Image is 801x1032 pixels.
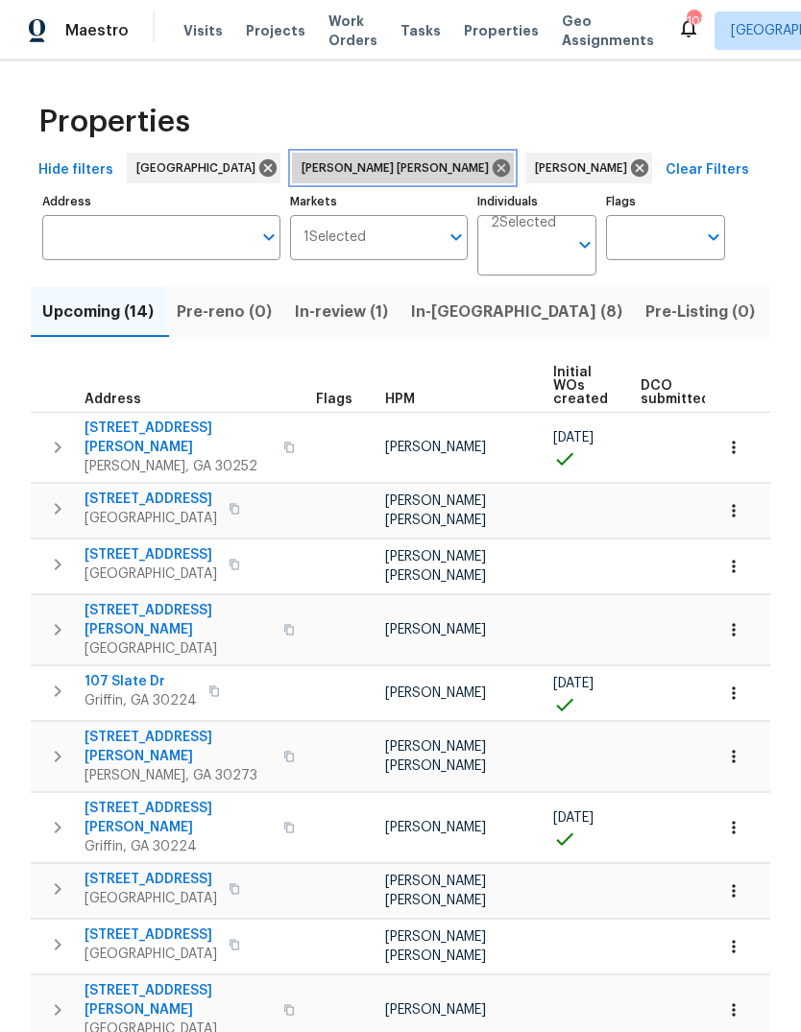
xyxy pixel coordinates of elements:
[385,821,486,834] span: [PERSON_NAME]
[85,889,217,908] span: [GEOGRAPHIC_DATA]
[641,379,710,406] span: DCO submitted
[385,875,486,907] span: [PERSON_NAME] [PERSON_NAME]
[553,677,594,690] span: [DATE]
[65,21,129,40] span: Maestro
[290,196,469,207] label: Markets
[85,691,197,710] span: Griffin, GA 30224
[302,158,497,178] span: [PERSON_NAME] [PERSON_NAME]
[85,419,272,457] span: [STREET_ADDRESS][PERSON_NAME]
[85,799,272,837] span: [STREET_ADDRESS][PERSON_NAME]
[385,930,486,963] span: [PERSON_NAME] [PERSON_NAME]
[666,158,749,182] span: Clear Filters
[385,441,486,454] span: [PERSON_NAME]
[464,21,539,40] span: Properties
[491,215,556,231] span: 2 Selected
[85,728,272,766] span: [STREET_ADDRESS][PERSON_NAME]
[31,153,121,188] button: Hide filters
[700,224,727,251] button: Open
[443,224,470,251] button: Open
[562,12,654,50] span: Geo Assignments
[385,686,486,700] span: [PERSON_NAME]
[645,299,755,325] span: Pre-Listing (0)
[85,870,217,889] span: [STREET_ADDRESS]
[292,153,514,183] div: [PERSON_NAME] [PERSON_NAME]
[316,393,352,406] span: Flags
[687,12,700,31] div: 102
[183,21,223,40] span: Visits
[385,623,486,636] span: [PERSON_NAME]
[85,564,217,584] span: [GEOGRAPHIC_DATA]
[385,550,486,583] span: [PERSON_NAME] [PERSON_NAME]
[295,299,388,325] span: In-review (1)
[38,158,113,182] span: Hide filters
[553,811,594,825] span: [DATE]
[85,981,272,1020] span: [STREET_ADDRESS][PERSON_NAME]
[85,766,272,785] span: [PERSON_NAME], GA 30273
[255,224,282,251] button: Open
[303,229,366,246] span: 1 Selected
[42,196,280,207] label: Address
[177,299,272,325] span: Pre-reno (0)
[85,393,141,406] span: Address
[658,153,757,188] button: Clear Filters
[38,112,190,132] span: Properties
[85,509,217,528] span: [GEOGRAPHIC_DATA]
[553,366,608,406] span: Initial WOs created
[385,393,415,406] span: HPM
[85,945,217,964] span: [GEOGRAPHIC_DATA]
[246,21,305,40] span: Projects
[85,925,217,945] span: [STREET_ADDRESS]
[400,24,441,37] span: Tasks
[85,457,272,476] span: [PERSON_NAME], GA 30252
[85,490,217,509] span: [STREET_ADDRESS]
[571,231,598,258] button: Open
[385,1003,486,1017] span: [PERSON_NAME]
[85,601,272,639] span: [STREET_ADDRESS][PERSON_NAME]
[127,153,280,183] div: [GEOGRAPHIC_DATA]
[85,639,272,659] span: [GEOGRAPHIC_DATA]
[85,545,217,564] span: [STREET_ADDRESS]
[535,158,635,178] span: [PERSON_NAME]
[85,672,197,691] span: 107 Slate Dr
[85,837,272,856] span: Griffin, GA 30224
[553,431,594,444] span: [DATE]
[525,153,652,183] div: [PERSON_NAME]
[477,196,596,207] label: Individuals
[42,299,154,325] span: Upcoming (14)
[328,12,377,50] span: Work Orders
[385,740,486,773] span: [PERSON_NAME] [PERSON_NAME]
[136,158,263,178] span: [GEOGRAPHIC_DATA]
[411,299,622,325] span: In-[GEOGRAPHIC_DATA] (8)
[385,494,486,527] span: [PERSON_NAME] [PERSON_NAME]
[606,196,725,207] label: Flags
